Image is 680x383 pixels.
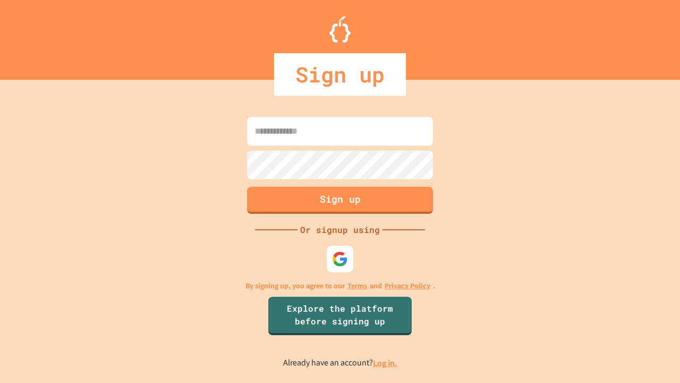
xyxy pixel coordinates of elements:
[329,16,351,43] img: Logo.svg
[385,280,430,292] a: Privacy Policy
[297,223,382,236] div: Or signup using
[245,280,435,292] p: By signing up, you agree to our and .
[373,357,397,369] a: Log in.
[283,356,397,370] p: Already have an account?
[332,251,348,267] img: google-icon.svg
[268,297,412,335] a: Explore the platform before signing up
[274,53,406,96] div: Sign up
[247,187,433,214] button: Sign up
[347,280,367,292] a: Terms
